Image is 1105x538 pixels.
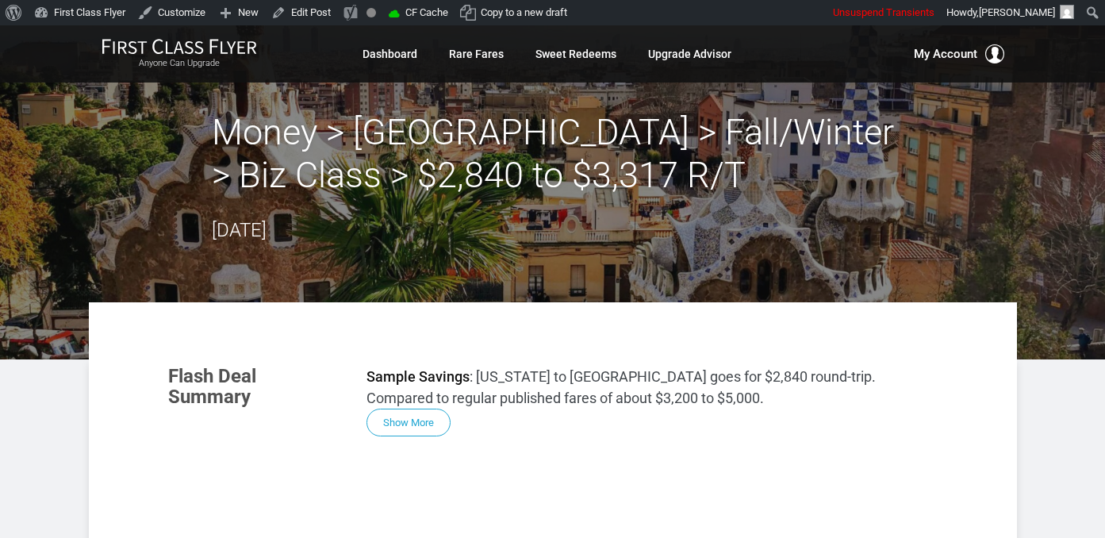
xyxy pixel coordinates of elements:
[102,58,257,69] small: Anyone Can Upgrade
[914,44,1004,63] button: My Account
[535,40,616,68] a: Sweet Redeems
[833,6,934,18] span: Unsuspend Transients
[168,366,343,408] h3: Flash Deal Summary
[648,40,731,68] a: Upgrade Advisor
[914,44,977,63] span: My Account
[363,40,417,68] a: Dashboard
[366,409,451,436] button: Show More
[366,366,938,409] p: : [US_STATE] to [GEOGRAPHIC_DATA] goes for $2,840 round-trip. Compared to regular published fares...
[212,219,267,241] time: [DATE]
[979,6,1055,18] span: [PERSON_NAME]
[976,490,1089,530] iframe: Opens a widget where you can find more information
[212,111,894,197] h2: Money > [GEOGRAPHIC_DATA] > Fall/Winter > Biz Class > $2,840 to $3,317 R/T
[366,368,470,385] strong: Sample Savings
[449,40,504,68] a: Rare Fares
[102,38,257,55] img: First Class Flyer
[102,38,257,70] a: First Class FlyerAnyone Can Upgrade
